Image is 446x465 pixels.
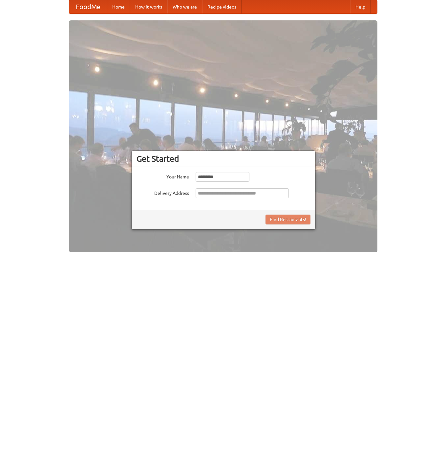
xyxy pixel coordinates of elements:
[350,0,371,13] a: Help
[130,0,167,13] a: How it works
[137,172,189,180] label: Your Name
[137,188,189,197] label: Delivery Address
[202,0,242,13] a: Recipe videos
[167,0,202,13] a: Who we are
[265,215,310,224] button: Find Restaurants!
[107,0,130,13] a: Home
[69,0,107,13] a: FoodMe
[137,154,310,164] h3: Get Started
